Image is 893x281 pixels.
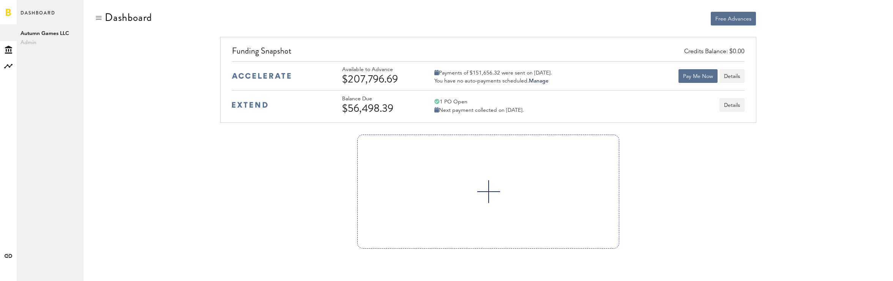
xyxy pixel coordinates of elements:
[434,70,552,76] div: Payments of $151,656.32 were sent on [DATE].
[434,107,524,114] div: Next payment collected on [DATE].
[719,98,745,112] button: Details
[678,69,718,83] button: Pay Me Now
[434,78,552,84] div: You have no auto-payments scheduled.
[342,102,414,114] div: $56,498.39
[232,73,291,79] img: accelerate-medium-blue-logo.svg
[105,11,152,24] div: Dashboard
[21,8,55,24] span: Dashboard
[684,48,745,56] div: Credits Balance: $0.00
[711,12,756,25] button: Free Advances
[342,67,414,73] div: Available to Advance
[342,96,414,102] div: Balance Due
[232,102,268,108] img: extend-medium-blue-logo.svg
[719,69,745,83] button: Details
[342,73,414,85] div: $207,796.69
[232,45,744,61] div: Funding Snapshot
[434,98,524,105] div: 1 PO Open
[21,29,80,38] span: Autumn Games LLC
[834,258,885,277] iframe: Opens a widget where you can find more information
[529,78,549,84] a: Manage
[21,38,80,47] span: Admin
